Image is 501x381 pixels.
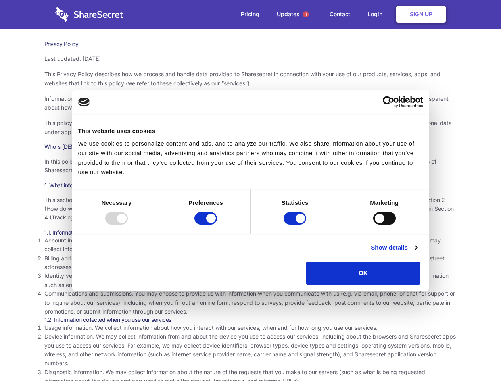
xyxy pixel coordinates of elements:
a: Login [360,2,394,27]
a: Sign Up [396,6,446,23]
span: Information security and privacy are at the heart of what Sharesecret values and promotes as a co... [44,95,449,111]
strong: Necessary [102,199,132,206]
span: Who is [DEMOGRAPHIC_DATA]? [44,143,124,150]
span: Usage information. We collect information about how you interact with our services, when and for ... [44,324,378,331]
span: 1.2. Information collected when you use our services [44,316,171,323]
a: Show details [371,243,417,252]
div: This website uses cookies [78,126,423,136]
span: This section describes the various types of information we collect from and about you. To underst... [44,196,454,221]
span: 1.1. Information you provide to us [44,229,124,236]
strong: Statistics [282,199,309,206]
a: Contact [322,2,358,27]
p: Last updated: [DATE] [44,54,457,63]
span: Identity verification information. Some services require you to verify your identity as part of c... [44,272,449,288]
span: 1. What information do we collect about you? [44,182,154,189]
span: 1 [303,11,309,17]
strong: Preferences [188,199,223,206]
span: Account information. Our services generally require you to create an account before you can acces... [44,237,441,252]
div: We use cookies to personalize content and ads, and to analyze our traffic. We also share informat... [78,139,423,177]
span: Communications and submissions. You may choose to provide us with information when you communicat... [44,290,455,315]
a: Pricing [233,2,267,27]
span: Billing and payment information. In order to purchase a service, you may need to provide us with ... [44,255,445,270]
h1: Privacy Policy [44,40,457,48]
span: Device information. We may collect information from and about the device you use to access our se... [44,333,456,366]
span: This policy uses the term “personal data” to refer to information that is related to an identifie... [44,119,452,135]
button: OK [306,262,420,285]
img: logo-wordmark-white-trans-d4663122ce5f474addd5e946df7df03e33cb6a1c49d2221995e7729f52c070b2.svg [55,7,123,22]
span: In this policy, “Sharesecret,” “we,” “us,” and “our” refer to Sharesecret Inc., a U.S. company. S... [44,158,436,173]
strong: Marketing [370,199,399,206]
span: This Privacy Policy describes how we process and handle data provided to Sharesecret in connectio... [44,71,440,86]
img: logo [78,98,90,106]
a: Usercentrics Cookiebot - opens in a new window [354,96,423,108]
